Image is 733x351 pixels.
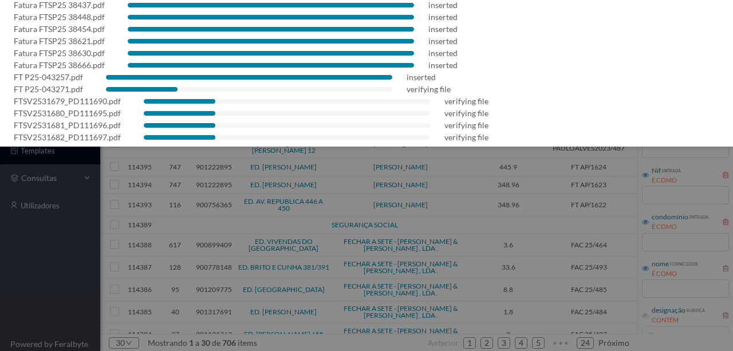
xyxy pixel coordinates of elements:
[444,95,488,107] div: verifying file
[14,107,121,119] div: FTSV2531680_PD111695.pdf
[14,131,121,143] div: FTSV2531682_PD111697.pdf
[444,131,488,143] div: verifying file
[428,59,458,71] div: inserted
[428,11,458,23] div: inserted
[14,83,83,95] div: FT P25-043271.pdf
[407,71,436,83] div: inserted
[14,23,105,35] div: Fatura FTSP25 38454.pdf
[14,143,121,155] div: FTSV2531683_PD111698.pdf
[14,47,105,59] div: Fatura FTSP25 38630.pdf
[444,119,488,131] div: verifying file
[14,59,105,71] div: Fatura FTSP25 38666.pdf
[14,71,83,83] div: FT P25-043257.pdf
[14,95,121,107] div: FTSV2531679_PD111690.pdf
[14,35,105,47] div: Fatura FTSP25 38621.pdf
[428,47,458,59] div: inserted
[407,83,451,95] div: verifying file
[428,23,458,35] div: inserted
[14,11,105,23] div: Fatura FTSP25 38448.pdf
[428,35,458,47] div: inserted
[444,143,488,155] div: verifying file
[444,107,488,119] div: verifying file
[14,119,121,131] div: FTSV2531681_PD111696.pdf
